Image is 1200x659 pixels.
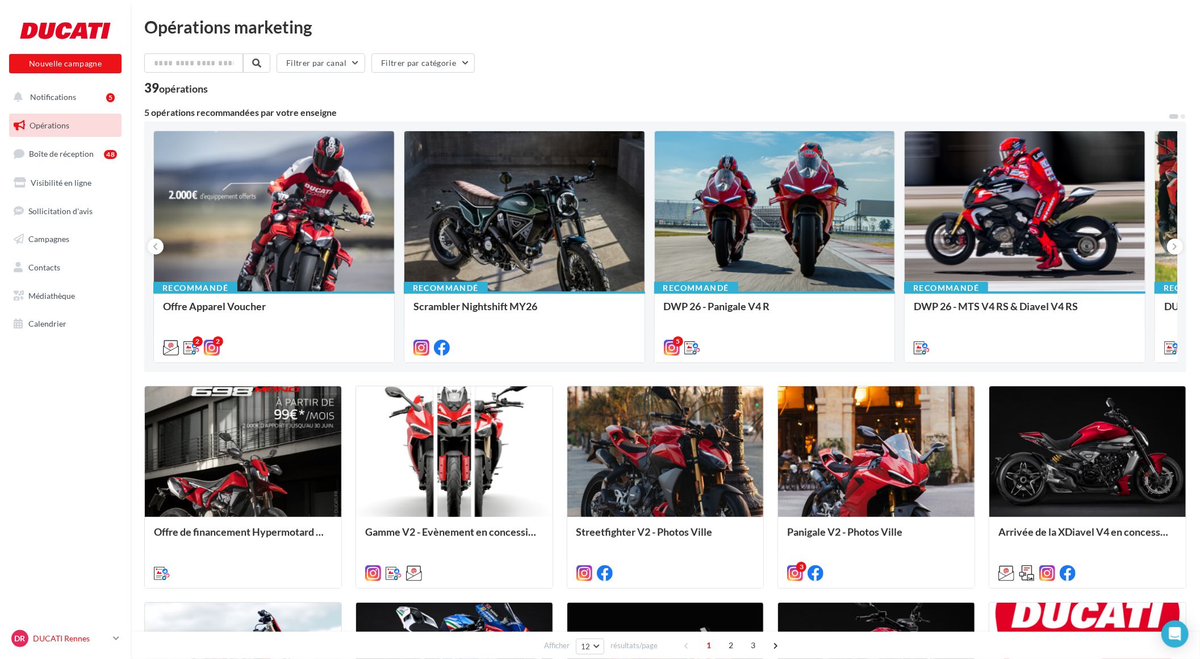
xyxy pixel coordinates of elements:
div: Offre de financement Hypermotard 698 Mono [154,526,332,549]
div: Offre Apparel Voucher [163,301,385,323]
div: 39 [144,82,208,94]
div: Arrivée de la XDiavel V4 en concession [998,526,1177,549]
button: Nouvelle campagne [9,54,122,73]
span: 2 [722,636,740,654]
button: 12 [576,639,605,654]
button: Filtrer par canal [277,53,365,73]
a: Campagnes [7,227,124,251]
div: Open Intercom Messenger [1161,620,1189,648]
div: DWP 26 - Panigale V4 R [664,301,886,323]
span: Campagnes [28,234,69,244]
div: Recommandé [153,282,237,294]
span: DR [15,633,26,644]
div: 5 [673,336,683,347]
a: Sollicitation d'avis [7,199,124,223]
a: Contacts [7,256,124,280]
span: Opérations [30,120,69,130]
div: 3 [796,562,806,572]
button: Filtrer par catégorie [371,53,475,73]
a: Visibilité en ligne [7,171,124,195]
div: Recommandé [904,282,988,294]
a: Médiathèque [7,284,124,308]
div: 48 [104,150,117,159]
div: Recommandé [654,282,738,294]
span: 3 [744,636,762,654]
span: Boîte de réception [29,149,94,159]
span: Notifications [30,92,76,102]
a: DR DUCATI Rennes [9,628,122,649]
div: 2 [193,336,203,347]
div: Scrambler Nightshift MY26 [413,301,635,323]
span: Médiathèque [28,291,75,301]
span: Afficher [544,640,570,651]
a: Boîte de réception48 [7,141,124,166]
div: Opérations marketing [144,18,1186,35]
span: 1 [700,636,718,654]
div: 2 [213,336,223,347]
span: résultats/page [611,640,658,651]
div: 5 opérations recommandées par votre enseigne [144,108,1168,117]
a: Opérations [7,114,124,137]
span: Visibilité en ligne [31,178,91,187]
a: Calendrier [7,312,124,336]
span: 12 [581,642,591,651]
div: Panigale V2 - Photos Ville [787,526,965,549]
button: Notifications 5 [7,85,119,109]
div: DWP 26 - MTS V4 RS & Diavel V4 RS [914,301,1136,323]
span: Contacts [28,262,60,272]
span: Sollicitation d'avis [28,206,93,215]
div: Recommandé [404,282,488,294]
p: DUCATI Rennes [33,633,108,644]
div: opérations [159,84,208,94]
div: Gamme V2 - Evènement en concession [365,526,543,549]
div: 5 [106,93,115,102]
span: Calendrier [28,319,66,328]
div: Streetfighter V2 - Photos Ville [576,526,755,549]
